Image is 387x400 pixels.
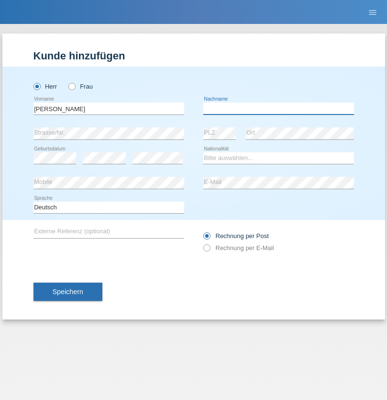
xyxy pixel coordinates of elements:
input: Rechnung per E-Mail [203,244,210,256]
input: Herr [33,83,40,89]
button: Speichern [33,283,102,301]
label: Rechnung per E-Mail [203,244,274,251]
a: menu [363,9,382,15]
span: Speichern [53,288,83,296]
input: Rechnung per Post [203,232,210,244]
label: Herr [33,83,57,90]
input: Frau [68,83,75,89]
i: menu [368,8,377,17]
h1: Kunde hinzufügen [33,50,354,62]
label: Frau [68,83,93,90]
label: Rechnung per Post [203,232,269,240]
